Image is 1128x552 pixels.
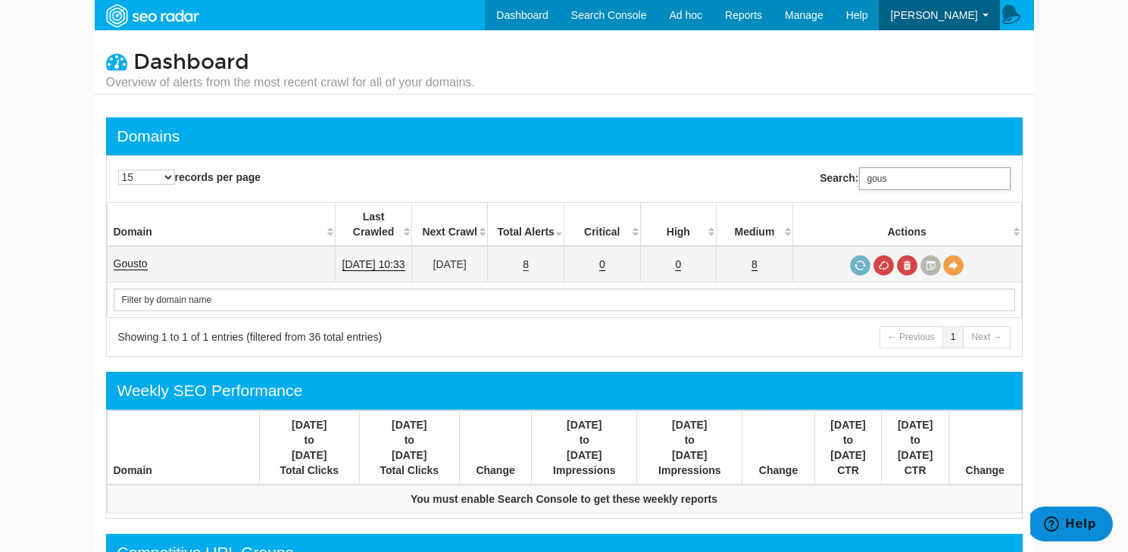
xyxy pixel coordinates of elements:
th: Critical: activate to sort column descending [564,203,640,247]
span: Manage [785,9,823,21]
th: [DATE] to [DATE] Total Clicks [359,411,459,485]
div: Domains [117,125,180,148]
a: Next → [963,326,1010,348]
a: 0 [599,258,605,271]
th: Domain [107,411,259,485]
a: [DATE] 10:33 [342,258,405,271]
th: Change [742,411,814,485]
th: Actions: activate to sort column ascending [792,203,1021,247]
th: [DATE] to [DATE] Total Clicks [259,411,359,485]
a: View Domain Overview [943,255,964,276]
th: High: activate to sort column descending [640,203,717,247]
a: 1 [942,326,964,348]
a: Cancel in-progress audit [873,255,894,276]
div: Weekly SEO Performance [117,379,303,402]
a: 8 [751,258,758,271]
label: Search: [820,167,1010,190]
th: Next Crawl: activate to sort column descending [411,203,488,247]
select: records per page [118,170,175,185]
img: SEORadar [100,2,205,30]
th: [DATE] to [DATE] Impressions [637,411,742,485]
small: Overview of alerts from the most recent crawl for all of your domains. [106,74,475,91]
iframe: Opens a widget where you can find more information [1030,507,1113,544]
input: Search: [859,167,1011,190]
a: 8 [523,258,529,271]
th: [DATE] to [DATE] CTR [814,411,882,485]
input: Search [114,288,1015,311]
div: Showing 1 to 1 of 1 entries (filtered from 36 total entries) [118,329,545,345]
th: Total Alerts: activate to sort column ascending [488,203,564,247]
a: Crawl History [920,255,941,276]
th: Medium: activate to sort column descending [717,203,793,247]
th: Change [948,411,1021,485]
span: Ad hoc [669,9,702,21]
th: [DATE] to [DATE] Impressions [532,411,637,485]
span: [PERSON_NAME] [890,9,977,21]
span: Reports [725,9,762,21]
a: ← Previous [880,326,943,348]
a: Delete most recent audit [897,255,917,276]
td: [DATE] [411,246,488,282]
a: 0 [675,258,681,271]
a: Gousto [114,257,148,270]
label: records per page [118,170,261,185]
span: Dashboard [133,49,249,75]
strong: You must enable Search Console to get these weekly reports [411,493,717,505]
a: Request a crawl [850,255,870,276]
th: Change [459,411,531,485]
i:  [106,51,127,72]
th: Domain: activate to sort column ascending [107,203,336,247]
span: Help [846,9,868,21]
th: [DATE] to [DATE] CTR [882,411,949,485]
th: Last Crawled: activate to sort column descending [336,203,412,247]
